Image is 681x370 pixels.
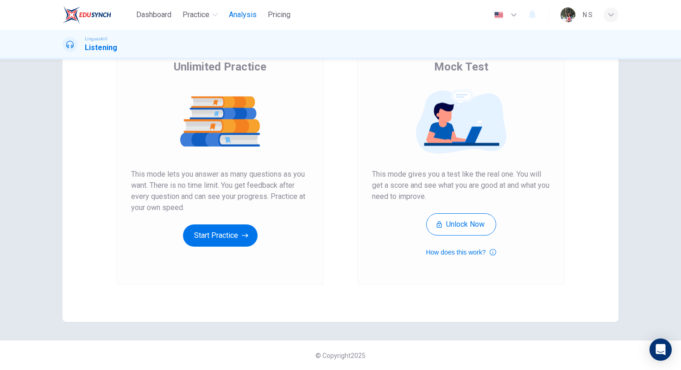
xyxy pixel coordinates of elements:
h1: Listening [85,42,117,53]
div: Open Intercom Messenger [649,338,672,361]
span: This mode gives you a test like the real one. You will get a score and see what you are good at a... [372,169,550,202]
span: This mode lets you answer as many questions as you want. There is no time limit. You get feedback... [131,169,309,213]
span: Dashboard [136,9,171,20]
button: How does this work? [426,247,496,258]
span: Unlimited Practice [174,59,266,74]
img: EduSynch logo [63,6,111,24]
span: Mock Test [434,59,488,74]
span: © Copyright 2025 [315,352,366,359]
a: EduSynch logo [63,6,132,24]
button: Start Practice [183,224,258,247]
span: Linguaskill [85,36,107,42]
button: Pricing [264,6,294,23]
img: Profile picture [561,7,575,22]
button: Dashboard [132,6,175,23]
img: en [493,12,504,19]
span: Practice [183,9,209,20]
div: N S [583,9,593,20]
span: Analysis [229,9,257,20]
button: Unlock Now [426,213,496,236]
button: Practice [179,6,221,23]
button: Analysis [225,6,260,23]
span: Pricing [268,9,290,20]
